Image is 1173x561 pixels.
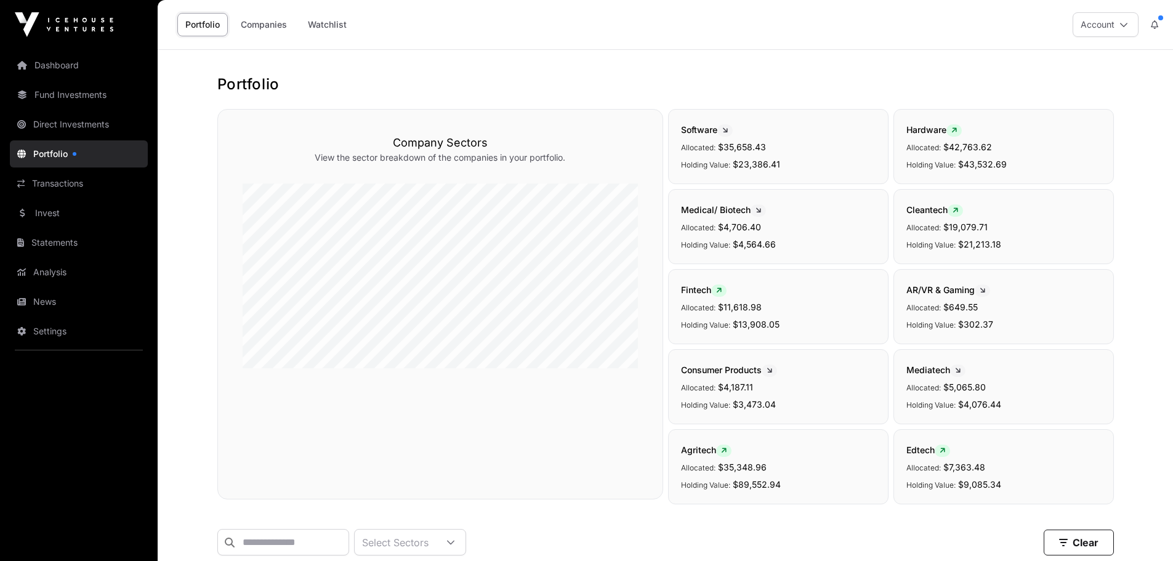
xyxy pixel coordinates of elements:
button: Account [1073,12,1139,37]
a: Statements [10,229,148,256]
span: $13,908.05 [733,319,780,329]
span: $4,187.11 [718,382,753,392]
span: Allocated: [906,303,941,312]
span: $43,532.69 [958,159,1007,169]
span: $42,763.62 [943,142,992,152]
span: Edtech [906,445,950,455]
span: Allocated: [906,223,941,232]
h3: Company Sectors [243,134,638,151]
span: Holding Value: [681,160,730,169]
span: Holding Value: [906,320,956,329]
span: Holding Value: [906,160,956,169]
span: Holding Value: [906,480,956,490]
span: Allocated: [906,383,941,392]
a: Fund Investments [10,81,148,108]
span: Allocated: [681,383,715,392]
a: Watchlist [300,13,355,36]
span: Allocated: [681,303,715,312]
span: $21,213.18 [958,239,1001,249]
span: $5,065.80 [943,382,986,392]
a: Direct Investments [10,111,148,138]
a: Settings [10,318,148,345]
a: Portfolio [177,13,228,36]
iframe: Chat Widget [1111,502,1173,561]
button: Clear [1044,530,1114,555]
span: $9,085.34 [958,479,1001,490]
span: $7,363.48 [943,462,985,472]
h1: Portfolio [217,75,1114,94]
span: $4,706.40 [718,222,761,232]
span: $4,564.66 [733,239,776,249]
span: Medical/ Biotech [681,204,766,215]
span: $4,076.44 [958,399,1001,410]
span: Cleantech [906,204,963,215]
a: News [10,288,148,315]
span: Agritech [681,445,732,455]
span: Hardware [906,124,962,135]
p: View the sector breakdown of the companies in your portfolio. [243,151,638,164]
span: Allocated: [681,143,715,152]
span: Holding Value: [681,480,730,490]
span: $3,473.04 [733,399,776,410]
span: $11,618.98 [718,302,762,312]
span: Allocated: [681,463,715,472]
span: $35,658.43 [718,142,766,152]
span: $19,079.71 [943,222,988,232]
span: Holding Value: [681,400,730,410]
span: Allocated: [906,143,941,152]
span: $23,386.41 [733,159,780,169]
span: AR/VR & Gaming [906,285,990,295]
a: Transactions [10,170,148,197]
span: Fintech [681,285,727,295]
a: Companies [233,13,295,36]
a: Invest [10,200,148,227]
span: $89,552.94 [733,479,781,490]
span: $302.37 [958,319,993,329]
span: Allocated: [681,223,715,232]
div: Select Sectors [355,530,436,555]
span: Holding Value: [681,320,730,329]
span: Consumer Products [681,365,777,375]
span: Holding Value: [681,240,730,249]
span: Allocated: [906,463,941,472]
a: Dashboard [10,52,148,79]
span: $649.55 [943,302,978,312]
a: Portfolio [10,140,148,167]
span: $35,348.96 [718,462,767,472]
img: Icehouse Ventures Logo [15,12,113,37]
span: Holding Value: [906,400,956,410]
span: Software [681,124,733,135]
a: Analysis [10,259,148,286]
span: Mediatech [906,365,965,375]
span: Holding Value: [906,240,956,249]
